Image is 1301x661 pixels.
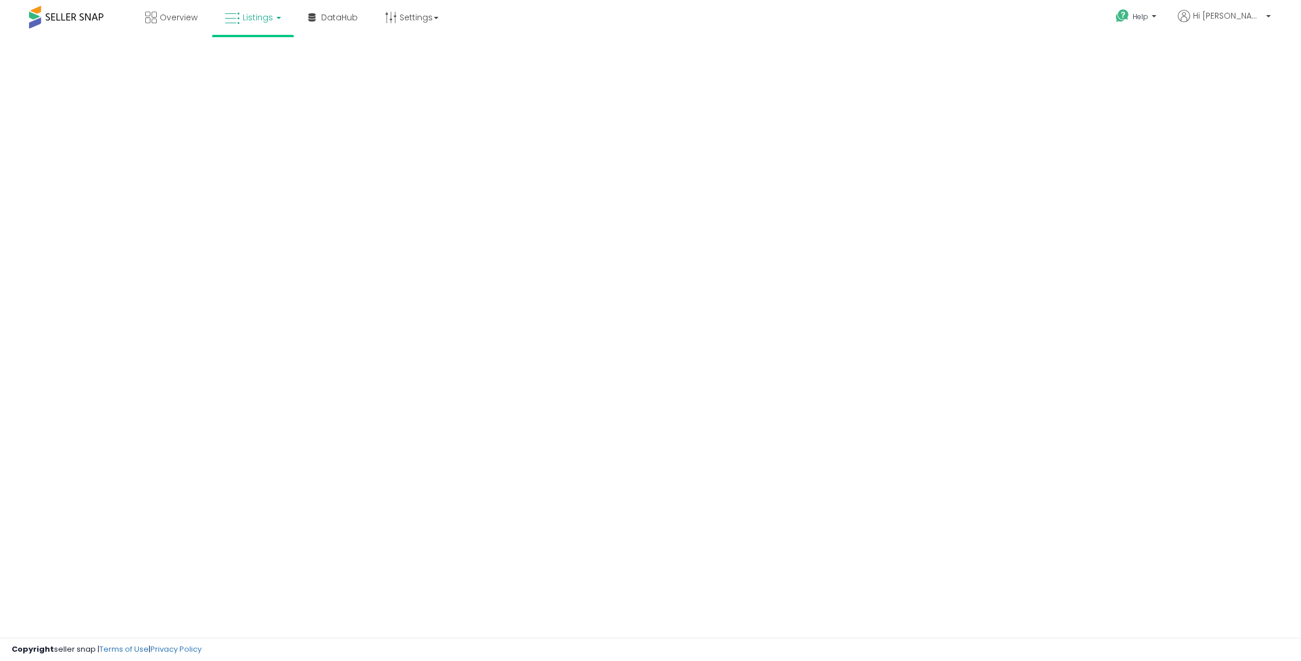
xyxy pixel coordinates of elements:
span: Listings [243,12,273,23]
span: Overview [160,12,197,23]
span: Hi [PERSON_NAME] [1193,10,1263,21]
i: Get Help [1115,9,1130,23]
span: DataHub [321,12,358,23]
span: Help [1133,12,1148,21]
a: Hi [PERSON_NAME] [1178,10,1271,36]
